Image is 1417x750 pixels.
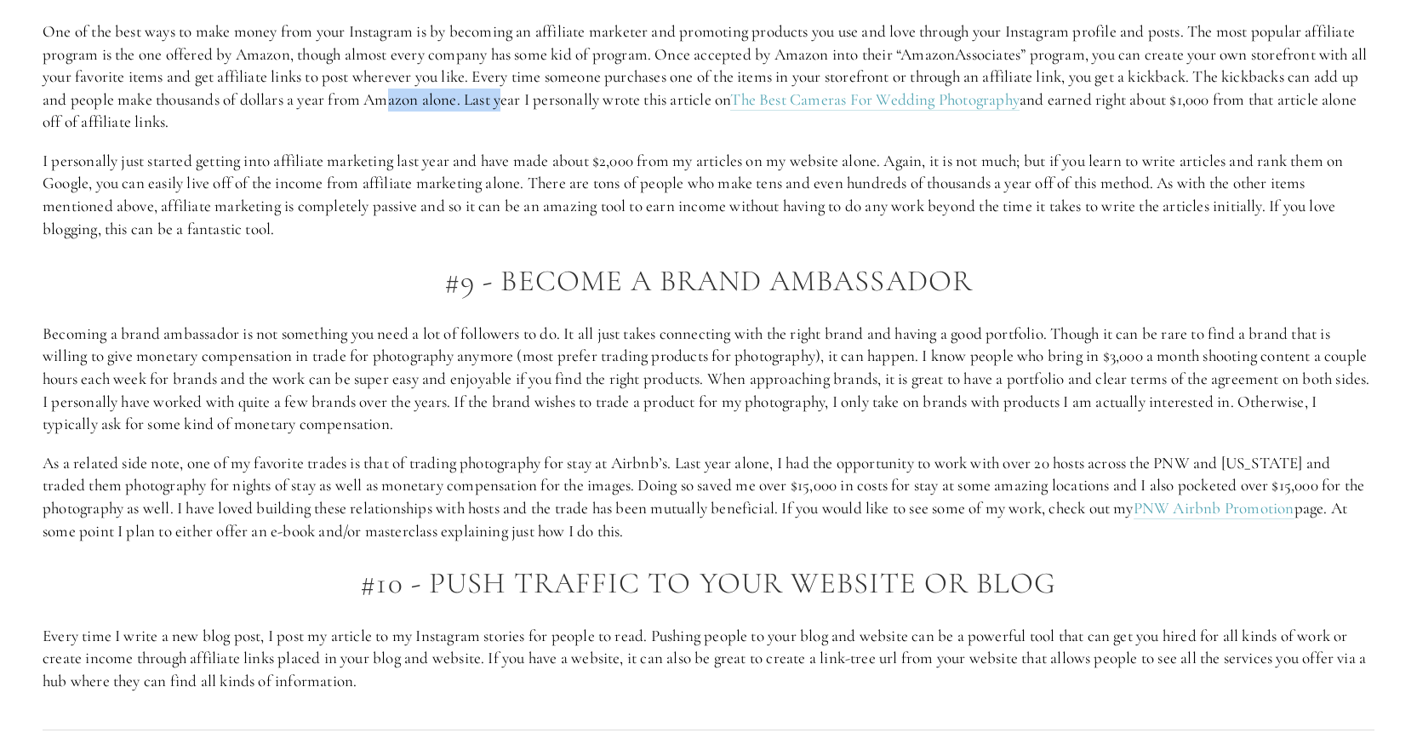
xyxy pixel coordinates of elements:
p: As a related side note, one of my favorite trades is that of trading photography for stay at Airb... [43,452,1374,542]
a: The Best Cameras For Wedding Photography [730,89,1020,111]
p: Becoming a brand ambassador is not something you need a lot of followers to do. It all just takes... [43,323,1374,436]
a: PNW Airbnb Promotion [1134,498,1294,519]
p: One of the best ways to make money from your Instagram is by becoming an affiliate marketer and p... [43,20,1374,134]
h2: #9 - Become a Brand Ambassador [43,265,1374,298]
p: I personally just started getting into affiliate marketing last year and have made about $2,000 f... [43,150,1374,240]
h2: #10 - Push Traffic to Your Website or Blog [43,567,1374,600]
p: Every time I write a new blog post, I post my article to my Instagram stories for people to read.... [43,625,1374,693]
